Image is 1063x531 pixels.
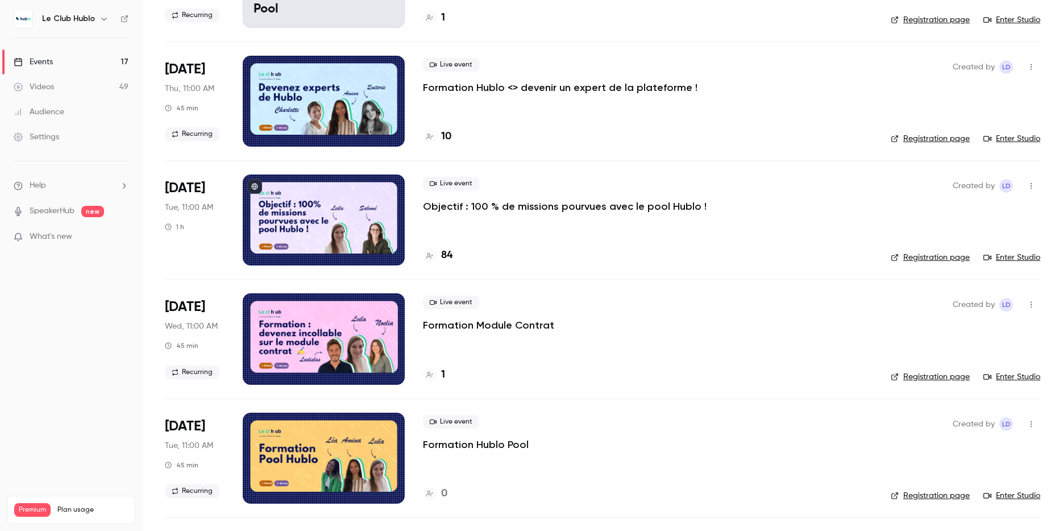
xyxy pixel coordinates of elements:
a: Enter Studio [983,14,1040,26]
div: Oct 2 Thu, 11:00 AM (Europe/Paris) [165,56,225,147]
h4: 10 [441,129,451,144]
span: Premium [14,503,51,517]
a: 10 [423,129,451,144]
span: Created by [953,179,995,193]
a: Enter Studio [983,133,1040,144]
span: [DATE] [165,179,205,197]
span: Tue, 11:00 AM [165,202,213,213]
a: Registration page [891,490,970,501]
span: Leila Domec [999,60,1013,74]
a: 84 [423,248,452,263]
div: 45 min [165,103,198,113]
span: [DATE] [165,60,205,78]
span: new [81,206,104,217]
span: Created by [953,417,995,431]
h6: Le Club Hublo [42,13,95,24]
a: Formation Module Contrat [423,318,554,332]
span: What's new [30,231,72,243]
a: SpeakerHub [30,205,74,217]
span: Thu, 11:00 AM [165,83,214,94]
span: Leila Domec [999,417,1013,431]
span: Help [30,180,46,192]
a: Objectif : 100 % de missions pourvues avec le pool Hublo ! [423,200,707,213]
span: Leila Domec [999,298,1013,312]
a: Registration page [891,371,970,383]
span: [DATE] [165,417,205,435]
span: Wed, 11:00 AM [165,321,218,332]
span: Live event [423,177,479,190]
a: Registration page [891,14,970,26]
span: Leila Domec [999,179,1013,193]
span: Live event [423,296,479,309]
span: Recurring [165,484,219,498]
span: [DATE] [165,298,205,316]
div: Oct 21 Tue, 11:00 AM (Europe/Paris) [165,413,225,504]
span: LD [1002,417,1011,431]
span: Recurring [165,127,219,141]
div: Oct 15 Wed, 11:00 AM (Europe/Paris) [165,293,225,384]
li: help-dropdown-opener [14,180,128,192]
div: Settings [14,131,59,143]
div: 45 min [165,461,198,470]
div: 45 min [165,341,198,350]
h4: 1 [441,367,445,383]
div: Oct 7 Tue, 11:00 AM (Europe/Paris) [165,175,225,265]
a: Registration page [891,133,970,144]
h4: 1 [441,10,445,26]
span: LD [1002,60,1011,74]
a: Formation Hublo <> devenir un expert de la plateforme ! [423,81,697,94]
span: Created by [953,298,995,312]
a: 0 [423,486,447,501]
span: Created by [953,60,995,74]
h4: 0 [441,486,447,501]
div: Audience [14,106,64,118]
a: 1 [423,367,445,383]
a: Enter Studio [983,371,1040,383]
span: Recurring [165,9,219,22]
span: Live event [423,58,479,72]
iframe: Noticeable Trigger [115,232,128,242]
a: Formation Hublo Pool [423,438,529,451]
a: Enter Studio [983,252,1040,263]
div: 1 h [165,222,184,231]
span: LD [1002,298,1011,312]
span: LD [1002,179,1011,193]
div: Videos [14,81,54,93]
a: Enter Studio [983,490,1040,501]
span: Recurring [165,366,219,379]
span: Tue, 11:00 AM [165,440,213,451]
span: Plan usage [57,505,128,515]
img: Le Club Hublo [14,10,32,28]
a: Registration page [891,252,970,263]
span: Live event [423,415,479,429]
div: Events [14,56,53,68]
a: 1 [423,10,445,26]
h4: 84 [441,248,452,263]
